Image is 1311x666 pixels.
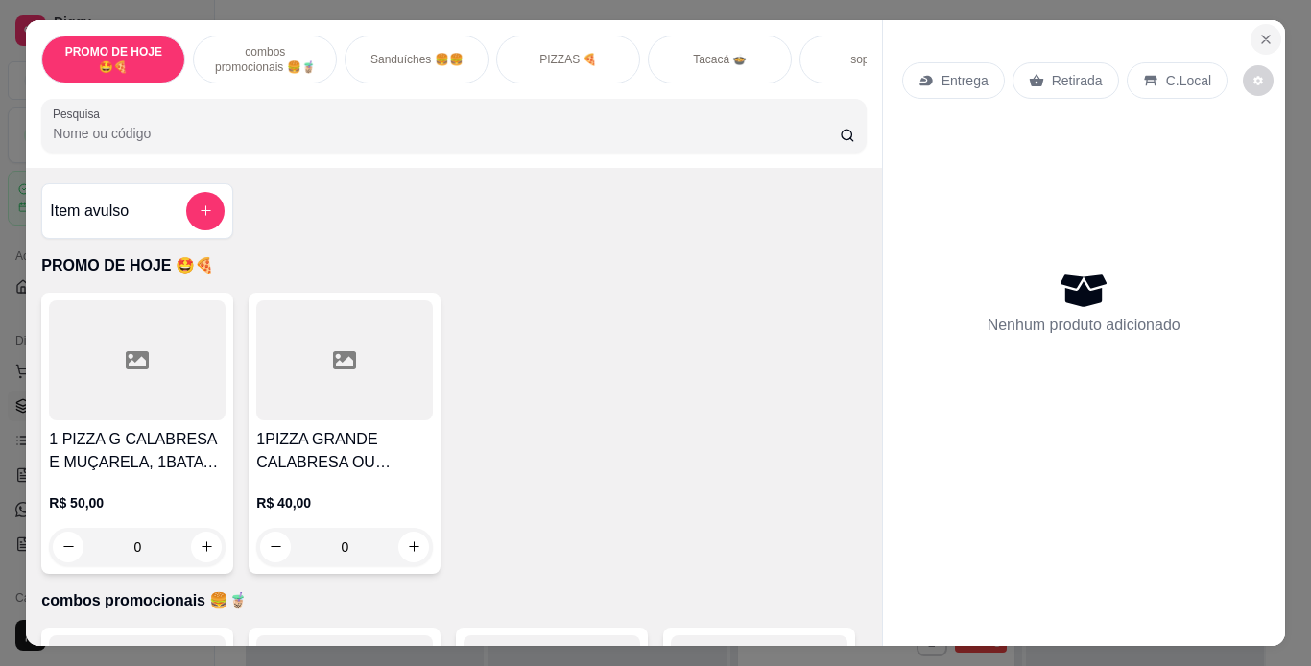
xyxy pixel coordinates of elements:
p: Entrega [942,71,989,90]
p: Tacacá 🍲 [693,52,747,67]
button: decrease-product-quantity [260,532,291,562]
p: Sanduíches 🍔🍔 [370,52,464,67]
p: R$ 40,00 [256,493,433,512]
p: combos promocionais 🍔🧋 [209,44,321,75]
button: add-separate-item [186,192,225,230]
input: Pesquisa [53,124,840,143]
button: decrease-product-quantity [53,532,83,562]
p: Nenhum produto adicionado [988,314,1180,337]
p: R$ 50,00 [49,493,226,512]
p: PROMO DE HOJE 🤩🍕 [58,44,169,75]
p: combos promocionais 🍔🧋 [41,589,866,612]
h4: Item avulso [50,200,129,223]
button: increase-product-quantity [398,532,429,562]
p: Retirada [1052,71,1103,90]
p: C.Local [1166,71,1211,90]
label: Pesquisa [53,106,107,122]
p: sopa 🫕 [850,52,893,67]
p: PROMO DE HOJE 🤩🍕 [41,254,866,277]
button: decrease-product-quantity [1243,65,1274,96]
p: PIZZAS 🍕 [539,52,597,67]
button: Close [1251,24,1281,55]
button: increase-product-quantity [191,532,222,562]
h4: 1 PIZZA G CALABRESA E MUÇARELA, 1BATATA FRITA E 1PET 1,5L [49,428,226,474]
h4: 1PIZZA GRANDE CALABRESA OU MUÇARELA MAIS O PET 1,5L [256,428,433,474]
